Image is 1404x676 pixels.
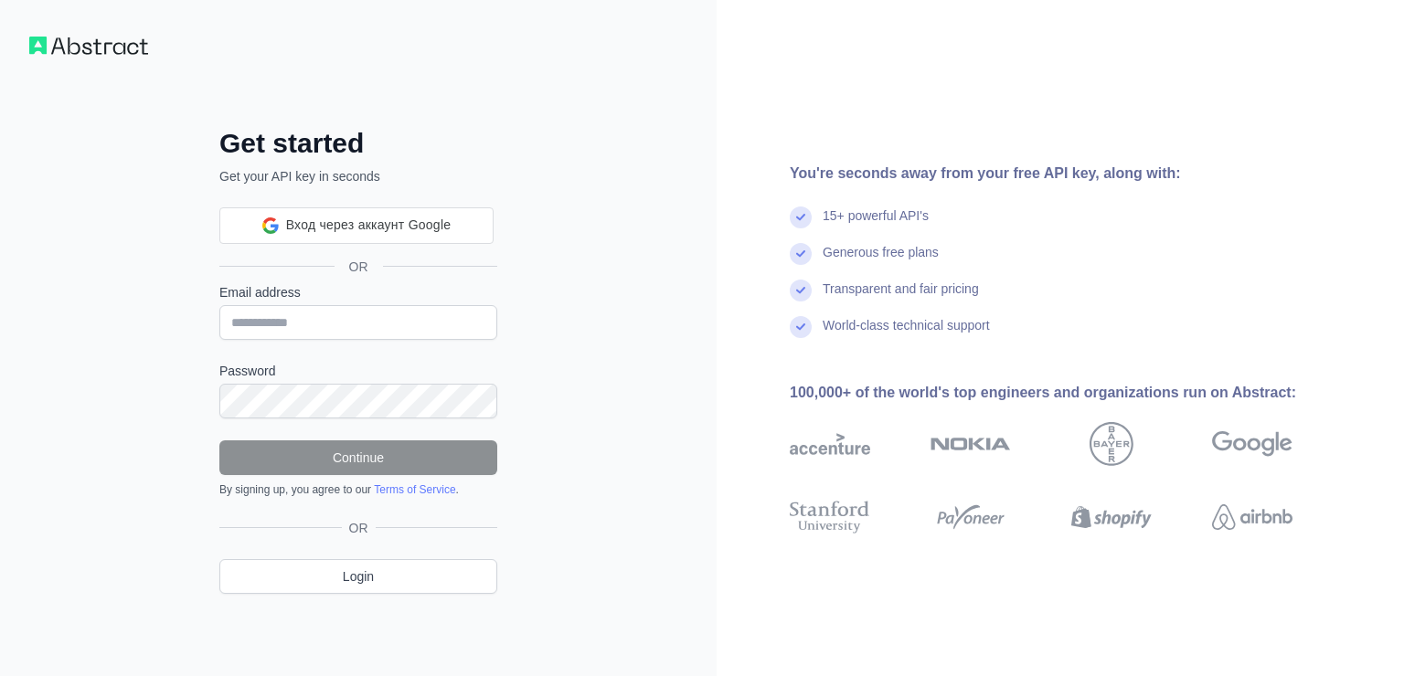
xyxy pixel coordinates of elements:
[1071,497,1152,537] img: shopify
[790,316,812,338] img: check mark
[1212,497,1292,537] img: airbnb
[219,207,494,244] div: Вход через аккаунт Google
[823,316,990,353] div: World-class technical support
[219,127,497,160] h2: Get started
[790,206,812,228] img: check mark
[219,362,497,380] label: Password
[286,216,452,235] span: Вход через аккаунт Google
[790,163,1351,185] div: You're seconds away from your free API key, along with:
[219,482,497,497] div: By signing up, you agree to our .
[335,258,383,276] span: OR
[219,167,497,185] p: Get your API key in seconds
[790,497,870,537] img: stanford university
[931,422,1011,466] img: nokia
[931,497,1011,537] img: payoneer
[219,440,497,475] button: Continue
[790,243,812,265] img: check mark
[29,37,148,55] img: Workflow
[219,283,497,301] label: Email address
[790,280,812,301] img: check mark
[790,382,1351,404] div: 100,000+ of the world's top engineers and organizations run on Abstract:
[342,519,376,537] span: OR
[823,206,929,243] div: 15+ powerful API's
[790,422,870,466] img: accenture
[374,483,455,496] a: Terms of Service
[823,243,939,280] div: Generous free plans
[823,280,979,316] div: Transparent and fair pricing
[219,559,497,594] a: Login
[1212,422,1292,466] img: google
[1090,422,1133,466] img: bayer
